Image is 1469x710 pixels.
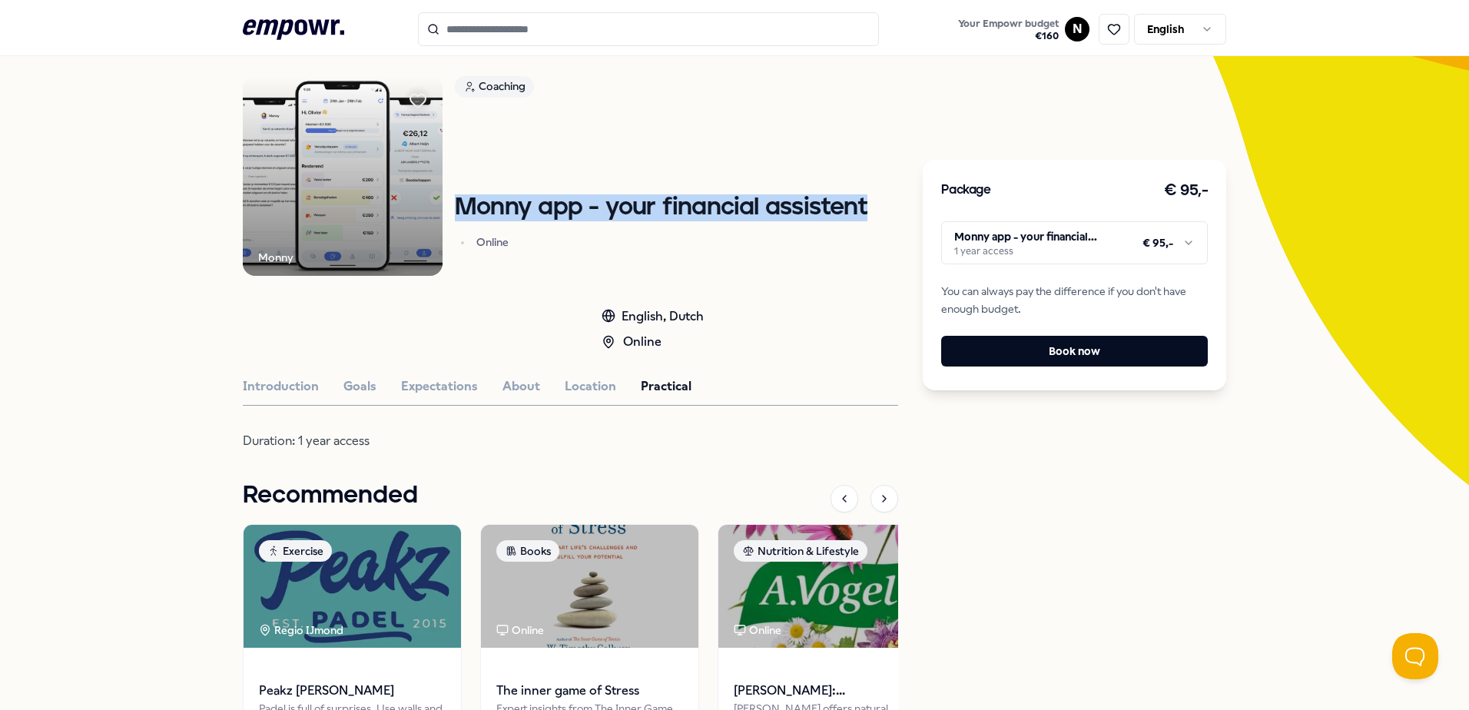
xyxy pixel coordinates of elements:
button: Practical [641,377,691,396]
span: Your Empowr budget [958,18,1059,30]
iframe: Help Scout Beacon - Open [1392,633,1438,679]
a: Coaching [455,76,867,103]
div: Exercise [259,540,332,562]
a: Your Empowr budget€160 [952,13,1065,45]
h3: Package [941,181,990,201]
button: Introduction [243,377,319,396]
button: About [502,377,540,396]
h1: Recommended [243,476,418,515]
span: Peakz [PERSON_NAME] [259,681,446,701]
span: The inner game of Stress [496,681,683,701]
div: Regio IJmond [259,622,346,639]
p: Duration: 1 year access [243,430,742,452]
h3: € 95,- [1164,178,1208,203]
img: package image [244,525,461,648]
img: package image [481,525,698,648]
input: Search for products, categories or subcategories [418,12,879,46]
button: Expectations [401,377,478,396]
img: package image [718,525,936,648]
div: Books [496,540,559,562]
div: Monny [258,249,293,266]
button: Your Empowr budget€160 [955,15,1062,45]
div: Coaching [455,76,534,98]
div: Online [496,622,544,639]
div: Online [602,332,704,352]
div: English, Dutch [602,307,704,327]
button: N [1065,17,1089,41]
span: € 160 [958,30,1059,42]
div: Nutrition & Lifestyle [734,540,867,562]
div: Online [734,622,781,639]
span: [PERSON_NAME]: Supplementen [734,681,920,701]
h1: Monny app - your financial assistent [455,194,867,221]
img: Product Image [243,76,443,276]
button: Goals [343,377,376,396]
button: Location [565,377,616,396]
button: Book now [941,336,1208,367]
p: Online [476,234,867,250]
span: You can always pay the difference if you don't have enough budget. [941,283,1208,317]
